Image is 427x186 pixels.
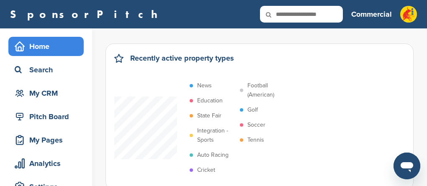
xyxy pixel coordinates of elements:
[8,130,84,150] a: My Pages
[247,120,265,130] p: Soccer
[247,105,258,115] p: Golf
[8,37,84,56] a: Home
[8,60,84,79] a: Search
[197,150,229,160] p: Auto Racing
[197,111,221,120] p: State Fair
[351,8,392,20] h3: Commercial
[351,5,392,23] a: Commercial
[13,132,84,148] div: My Pages
[8,154,84,173] a: Analytics
[247,135,264,145] p: Tennis
[394,153,420,179] iframe: Button to launch messaging window
[13,39,84,54] div: Home
[13,86,84,101] div: My CRM
[130,52,234,64] h2: Recently active property types
[13,156,84,171] div: Analytics
[247,81,286,99] p: Football (American)
[13,109,84,124] div: Pitch Board
[8,107,84,126] a: Pitch Board
[197,96,223,105] p: Education
[197,81,212,90] p: News
[8,84,84,103] a: My CRM
[13,62,84,77] div: Search
[400,6,417,23] img: Fss bull logo
[197,126,236,145] p: Integration - Sports
[10,9,163,20] a: SponsorPitch
[197,166,215,175] p: Cricket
